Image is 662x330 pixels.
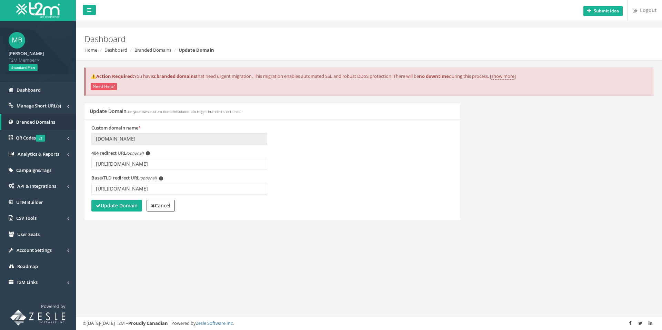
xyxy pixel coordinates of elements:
[17,103,61,109] span: Manage Short URL(s)
[9,49,67,63] a: [PERSON_NAME] T2M Member
[16,199,43,205] span: UTM Builder
[17,263,38,269] span: Roadmap
[18,151,59,157] span: Analytics & Reports
[91,73,648,80] p: You have that need urgent migration. This migration enables automated SSL and robust DDoS protect...
[16,167,51,173] span: Campaigns/Tags
[91,150,150,156] label: 404 redirect URL
[139,175,157,181] em: (optional)
[491,73,514,80] a: show more
[17,87,41,93] span: Dashboard
[90,109,241,114] h5: Update Domain
[9,32,25,49] span: MB
[179,47,214,53] strong: Update Domain
[91,200,142,212] button: Update Domain
[9,50,44,56] strong: [PERSON_NAME]
[16,215,37,221] span: CSV Tools
[419,73,449,79] strong: no downtime
[91,183,267,195] input: Enter TLD redirect URL
[128,320,168,326] strong: Proudly Canadian
[84,47,97,53] a: Home
[83,320,655,327] div: ©[DATE]-[DATE] T2M – | Powered by
[91,73,134,79] strong: ⚠️Action Required:
[16,135,45,141] span: QR Codes
[159,176,163,181] span: i
[84,34,557,43] h2: Dashboard
[153,73,196,79] strong: 2 branded domains
[17,279,38,285] span: T2M Links
[17,183,56,189] span: API & Integrations
[146,151,150,155] span: i
[196,320,234,326] a: Zesle Software Inc.
[594,8,619,14] b: Submit idea
[91,158,267,169] input: Enter 404 redirect URL
[96,202,138,209] strong: Update Domain
[583,6,623,16] button: Submit idea
[147,200,175,212] a: Cancel
[17,231,40,237] span: User Seats
[91,133,267,145] input: Enter domain name
[127,109,241,114] small: use your own custom domain/subdomain to get branded short links.
[104,47,127,53] a: Dashboard
[36,135,45,142] span: v2
[9,64,38,71] span: Standard Plan
[91,175,163,181] label: Base/TLD redirect URL
[16,119,55,125] span: Branded Domains
[134,47,171,53] a: Branded Domains
[10,310,66,326] img: T2M URL Shortener powered by Zesle Software Inc.
[126,151,143,156] em: (optional)
[9,57,67,63] span: T2M Member
[91,83,117,90] button: Need Help?
[16,2,60,18] img: T2M
[151,202,170,209] strong: Cancel
[41,303,66,309] span: Powered by
[91,125,141,131] label: Custom domain name
[17,247,52,253] span: Account Settings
